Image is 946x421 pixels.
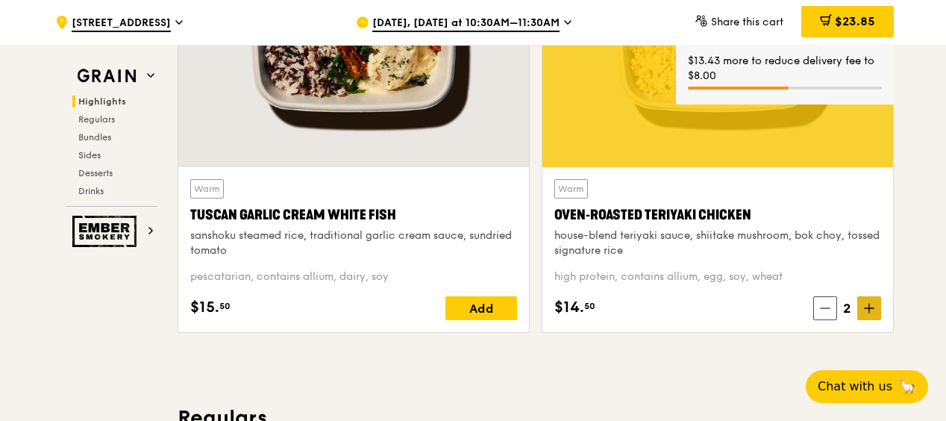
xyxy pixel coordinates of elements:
span: Sides [78,150,101,160]
span: Share this cart [711,16,783,28]
span: $23.85 [835,14,875,28]
div: house-blend teriyaki sauce, shiitake mushroom, bok choy, tossed signature rice [554,228,881,258]
span: Regulars [78,114,115,125]
span: [DATE], [DATE] at 10:30AM–11:30AM [372,16,560,32]
div: high protein, contains allium, egg, soy, wheat [554,269,881,284]
span: 🦙 [898,378,916,396]
div: sanshoku steamed rice, traditional garlic cream sauce, sundried tomato [190,228,517,258]
span: 50 [584,300,595,312]
span: Bundles [78,132,111,143]
span: 2 [837,298,857,319]
span: Drinks [78,186,104,196]
span: Chat with us [818,378,892,396]
span: Desserts [78,168,113,178]
span: $15. [190,296,219,319]
span: [STREET_ADDRESS] [72,16,171,32]
span: Highlights [78,96,126,107]
span: $14. [554,296,584,319]
div: Add [445,296,517,320]
img: Grain web logo [72,63,141,90]
div: $13.43 more to reduce delivery fee to $8.00 [688,54,882,84]
div: Oven‑Roasted Teriyaki Chicken [554,205,881,225]
div: pescatarian, contains allium, dairy, soy [190,269,517,284]
span: 50 [219,300,231,312]
div: Warm [554,179,588,199]
div: Tuscan Garlic Cream White Fish [190,205,517,225]
button: Chat with us🦙 [806,370,928,403]
div: Warm [190,179,224,199]
img: Ember Smokery web logo [72,216,141,247]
